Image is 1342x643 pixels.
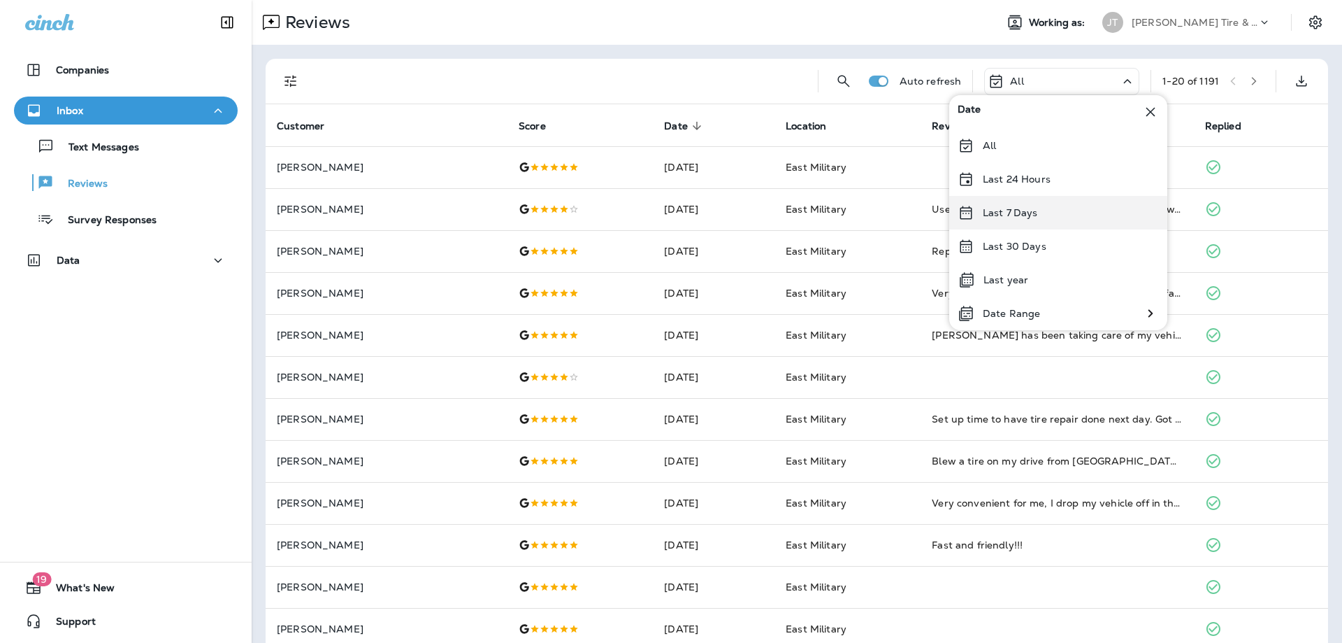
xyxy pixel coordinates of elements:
[932,120,1017,132] span: Review Comment
[786,623,846,635] span: East Military
[664,120,706,132] span: Date
[57,105,83,116] p: Inbox
[983,241,1046,252] p: Last 30 Days
[1303,10,1328,35] button: Settings
[54,214,157,227] p: Survey Responses
[277,455,496,467] p: [PERSON_NAME]
[786,497,846,509] span: East Military
[277,246,496,257] p: [PERSON_NAME]
[786,161,846,174] span: East Military
[519,120,564,132] span: Score
[932,454,1182,468] div: Blew a tire on my drive from Deadwood, SD to Fremont, NE. Contacted Jensen, they got the tire fix...
[277,623,496,635] p: [PERSON_NAME]
[1029,17,1088,29] span: Working as:
[14,168,238,197] button: Reviews
[280,12,350,33] p: Reviews
[14,132,238,161] button: Text Messages
[653,440,774,482] td: [DATE]
[277,120,342,132] span: Customer
[983,207,1038,218] p: Last 7 Days
[932,286,1182,300] div: Very friendly and helpful. Fixed hole in tire very fast. No problems since.
[14,97,238,125] button: Inbox
[786,120,844,132] span: Location
[1132,17,1257,28] p: [PERSON_NAME] Tire & Auto
[932,120,1035,132] span: Review Comment
[932,202,1182,216] div: Used customers replacement bulbs instead if new, to replace headlights
[14,56,238,84] button: Companies
[277,581,496,593] p: [PERSON_NAME]
[653,566,774,608] td: [DATE]
[1102,12,1123,33] div: JT
[208,8,247,36] button: Collapse Sidebar
[277,330,496,341] p: [PERSON_NAME]
[57,255,80,266] p: Data
[277,539,496,551] p: [PERSON_NAME]
[786,329,846,341] span: East Military
[786,245,846,257] span: East Military
[653,356,774,398] td: [DATE]
[14,574,238,602] button: 19What's New
[932,412,1182,426] div: Set up time to have tire repair done next day. Got work done when got there. All people were help...
[42,582,115,599] span: What's New
[277,67,305,95] button: Filters
[32,572,51,586] span: 19
[14,204,238,234] button: Survey Responses
[1162,76,1219,87] div: 1 - 20 of 1191
[653,230,774,272] td: [DATE]
[277,372,496,383] p: [PERSON_NAME]
[786,287,846,299] span: East Military
[653,314,774,356] td: [DATE]
[1010,76,1023,87] p: All
[277,204,496,215] p: [PERSON_NAME]
[653,146,774,188] td: [DATE]
[786,581,846,593] span: East Military
[1205,120,1260,132] span: Replied
[277,288,496,299] p: [PERSON_NAME]
[786,371,846,383] span: East Military
[983,174,1051,185] p: Last 24 Hours
[786,120,826,132] span: Location
[958,104,981,120] span: Date
[830,67,858,95] button: Search Reviews
[54,178,108,191] p: Reviews
[786,539,846,551] span: East Military
[42,616,96,633] span: Support
[932,496,1182,510] div: Very convenient for me, I drop my vehicle off in the morning, walk a couple blocks to work, walk ...
[277,162,496,173] p: [PERSON_NAME]
[932,328,1182,342] div: Jensen has been taking care of my vehicles since they opened this location. They are always court...
[277,120,324,132] span: Customer
[932,538,1182,552] div: Fast and friendly!!!
[277,414,496,425] p: [PERSON_NAME]
[14,246,238,274] button: Data
[653,398,774,440] td: [DATE]
[983,308,1040,319] p: Date Range
[653,188,774,230] td: [DATE]
[653,524,774,566] td: [DATE]
[1205,120,1241,132] span: Replied
[932,244,1182,258] div: Replace rear breaks
[664,120,688,132] span: Date
[786,455,846,467] span: East Military
[786,413,846,425] span: East Military
[14,607,238,635] button: Support
[56,64,109,76] p: Companies
[983,274,1028,285] p: Last year
[653,482,774,524] td: [DATE]
[519,120,546,132] span: Score
[277,497,496,509] p: [PERSON_NAME]
[653,272,774,314] td: [DATE]
[55,141,139,155] p: Text Messages
[786,203,846,215] span: East Military
[1287,67,1315,95] button: Export as CSV
[983,140,996,151] p: All
[900,76,962,87] p: Auto refresh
